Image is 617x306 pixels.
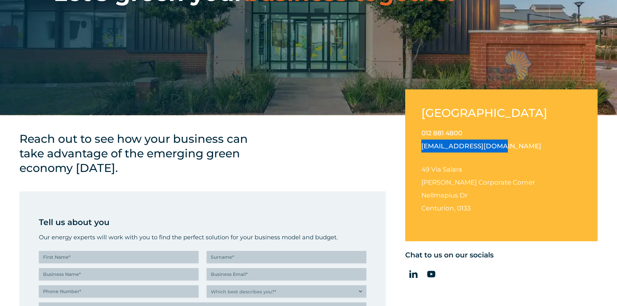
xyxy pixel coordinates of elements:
[19,131,262,175] h4: Reach out to see how your business can take advantage of the emerging green economy [DATE].
[39,216,366,229] p: Tell us about you
[207,268,366,280] input: Business Email*
[421,204,471,212] span: Centurion, 0133
[421,178,535,186] span: [PERSON_NAME] Corporate Corner
[39,232,366,242] p: Our energy experts will work with you to find the perfect solution for your business model and bu...
[421,191,468,199] span: Nellmapius Dr
[421,142,541,150] a: [EMAIL_ADDRESS][DOMAIN_NAME]
[421,106,553,120] h2: [GEOGRAPHIC_DATA]
[421,129,462,137] a: 012 881 4800
[39,268,199,280] input: Business Name*
[39,251,199,263] input: First Name*
[207,251,366,263] input: Surname*
[421,165,462,173] span: 49 Via Salara
[39,285,199,298] input: Phone Number*
[405,251,598,259] h5: Chat to us on our socials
